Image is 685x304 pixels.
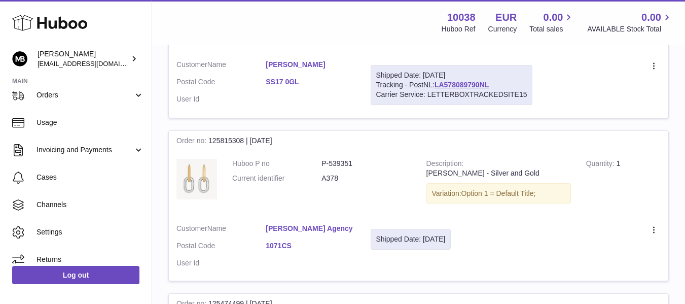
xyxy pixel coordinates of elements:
[38,59,149,67] span: [EMAIL_ADDRESS][DOMAIN_NAME]
[266,77,355,87] a: SS17 0GL
[38,49,129,69] div: [PERSON_NAME]
[37,145,133,155] span: Invoicing and Payments
[529,11,574,34] a: 0.00 Total sales
[529,24,574,34] span: Total sales
[544,11,563,24] span: 0.00
[266,60,355,70] a: [PERSON_NAME]
[447,11,476,24] strong: 10038
[232,159,321,168] dt: Huboo P no
[232,174,321,183] dt: Current identifier
[176,258,266,268] dt: User Id
[37,118,144,127] span: Usage
[12,51,27,66] img: hi@margotbardot.com
[176,159,217,199] img: A378frontw_background.jpg
[641,11,661,24] span: 0.00
[37,173,144,182] span: Cases
[176,94,266,104] dt: User Id
[176,241,266,253] dt: Postal Code
[442,24,476,34] div: Huboo Ref
[321,174,411,183] dd: A378
[169,131,668,151] div: 125815308 | [DATE]
[587,11,673,34] a: 0.00 AVAILABLE Stock Total
[371,65,533,105] div: Tracking - PostNL:
[579,151,668,217] td: 1
[426,168,571,178] div: [PERSON_NAME] - Silver and Gold
[461,189,536,197] span: Option 1 = Default Title;
[266,224,355,233] a: [PERSON_NAME] Agency
[176,77,266,89] dt: Postal Code
[376,71,527,80] div: Shipped Date: [DATE]
[176,224,207,232] span: Customer
[266,241,355,251] a: 1071CS
[37,255,144,264] span: Returns
[586,159,617,170] strong: Quantity
[176,60,266,72] dt: Name
[37,90,133,100] span: Orders
[376,90,527,99] div: Carrier Service: LETTERBOXTRACKEDSITE15
[376,234,446,244] div: Shipped Date: [DATE]
[37,227,144,237] span: Settings
[176,137,208,147] strong: Order no
[176,60,207,69] span: Customer
[426,183,571,204] div: Variation:
[12,266,139,284] a: Log out
[426,159,464,170] strong: Description
[587,24,673,34] span: AVAILABLE Stock Total
[176,224,266,236] dt: Name
[495,11,517,24] strong: EUR
[488,24,517,34] div: Currency
[37,200,144,210] span: Channels
[321,159,411,168] dd: P-539351
[435,81,489,89] a: LA578089790NL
